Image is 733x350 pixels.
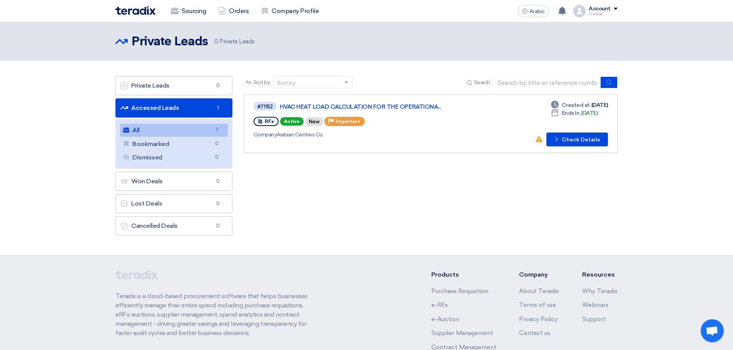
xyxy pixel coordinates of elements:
font: Cancelled Deals [131,222,178,229]
a: e-Auction [431,316,459,323]
font: Accessed Leads [131,104,179,111]
font: 0 [216,178,220,184]
a: HVAC HEAT LOAD CALCULATION FOR THE OPERATIONA... [280,103,472,110]
font: Dismissed [132,154,162,161]
a: Accessed Leads1 [115,98,232,118]
font: Lost Deals [131,200,162,207]
input: Search by title or reference number [493,77,601,88]
a: Supplier Management [431,330,493,337]
span: RFx [265,119,274,124]
font: Osckar [589,12,603,17]
a: Terms of use [519,302,556,309]
font: Private Leads [219,38,254,45]
img: Teradix logo [115,6,155,15]
a: Why Teradix [582,288,618,295]
a: About Teradix [519,288,559,295]
font: 1 [216,127,218,133]
button: Check Details [546,133,608,146]
font: Private Leads [131,82,170,89]
font: Account [589,5,611,12]
font: Sort by [253,79,270,86]
font: Sourcing [182,7,206,15]
font: 0 [215,154,219,160]
span: Active [280,117,304,126]
a: Support [582,316,606,323]
span: Important [336,119,360,124]
div: [DATE] [551,101,608,109]
font: 0 [216,83,220,88]
a: Lost Deals0 [115,194,232,213]
font: Company Profile [272,7,319,15]
font: Bookmarked [132,140,169,148]
font: 0 [216,201,220,206]
span: Ends In [562,109,580,117]
font: 0 [214,38,218,45]
font: 0 [215,141,219,146]
font: Company [519,271,548,278]
a: e-RFx [431,302,448,309]
a: Private Leads0 [115,76,232,95]
font: Won Deals [131,177,163,185]
font: Resources [582,271,615,278]
font: Search [474,79,490,86]
a: Webinars [582,302,608,309]
a: Purchase Requisition [431,288,488,295]
a: Sourcing [165,3,212,20]
font: 1 [217,105,219,111]
font: Orders [229,7,249,15]
span: Created at [562,101,590,109]
span: Company [254,131,277,138]
font: Teradix is ​​a cloud-based procurement software that helps businesses efficiently manage their en... [115,292,307,337]
a: Contact us [519,330,550,337]
img: profile_test.png [573,5,586,17]
div: [DATE] [551,109,598,117]
font: 0 [216,223,220,229]
a: Won Deals0 [115,172,232,191]
button: Arabic [518,5,549,17]
a: Orders [212,3,255,20]
font: All [132,126,140,134]
div: #71152 [257,104,273,109]
div: New [305,117,324,126]
a: Open chat [701,319,724,342]
a: Privacy Policy [519,316,558,323]
font: Sort by [277,80,295,86]
div: Arabian Centres Co. [254,131,474,139]
font: Products [431,271,459,278]
font: Arabic [529,8,545,15]
a: Cancelled Deals0 [115,216,232,236]
font: Private Leads [132,36,208,48]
